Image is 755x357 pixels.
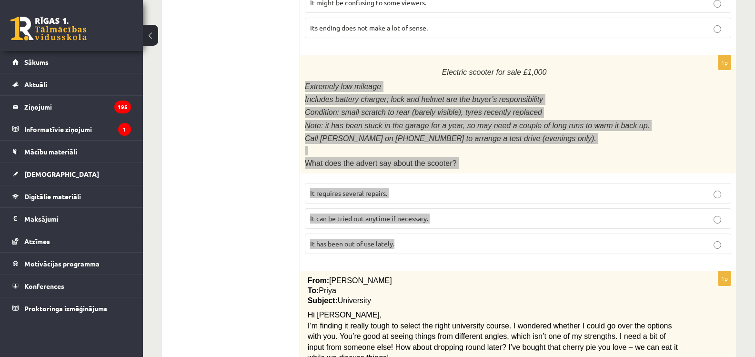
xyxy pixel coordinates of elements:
a: Rīgas 1. Tālmācības vidusskola [10,17,87,41]
a: Mācību materiāli [12,141,131,163]
input: Its ending does not make a lot of sense. [714,25,721,33]
span: [DEMOGRAPHIC_DATA] [24,170,99,178]
span: Digitālie materiāli [24,192,81,201]
span: University [338,296,371,305]
span: Konferences [24,282,64,290]
a: Ziņojumi195 [12,96,131,118]
span: Subject: [308,296,338,305]
a: [DEMOGRAPHIC_DATA] [12,163,131,185]
span: Its ending does not make a lot of sense. [310,23,428,32]
a: Atzīmes [12,230,131,252]
a: Digitālie materiāli [12,185,131,207]
legend: Informatīvie ziņojumi [24,118,131,140]
input: It has been out of use lately. [714,241,721,249]
span: What does the advert say about the scooter? [305,159,456,167]
span: Extremely low mileage [305,82,381,91]
span: Aktuāli [24,80,47,89]
span: Atzīmes [24,237,50,245]
span: Sākums [24,58,49,66]
p: 1p [718,271,731,286]
a: Sākums [12,51,131,73]
a: Maksājumi [12,208,131,230]
span: Mācību materiāli [24,147,77,156]
span: Note: it has been stuck in the garage for a year, so may need a couple of long runs to warm it ba... [305,122,650,130]
i: 195 [114,101,131,113]
span: Call [PERSON_NAME] on [PHONE_NUMBER] to arrange a test drive (evenings only). [305,134,596,143]
a: Motivācijas programma [12,253,131,275]
span: Proktoringa izmēģinājums [24,304,107,313]
span: Electric scooter for sale £1,000 [442,68,547,76]
i: 1 [118,123,131,136]
legend: Maksājumi [24,208,131,230]
p: 1p [718,55,731,70]
span: [PERSON_NAME] [329,276,392,285]
span: From: [308,276,329,285]
a: Konferences [12,275,131,297]
input: It requires several repairs. [714,191,721,198]
input: It can be tried out anytime if necessary. [714,216,721,224]
span: It requires several repairs. [310,189,387,197]
a: Informatīvie ziņojumi1 [12,118,131,140]
span: Hi [PERSON_NAME], [308,311,382,319]
a: Aktuāli [12,73,131,95]
span: It can be tried out anytime if necessary. [310,214,428,223]
span: Condition: small scratch to rear (barely visible), tyres recently replaced [305,108,542,116]
span: Priya [319,286,336,295]
span: To: [308,286,319,295]
a: Proktoringa izmēģinājums [12,297,131,319]
span: It has been out of use lately. [310,239,394,248]
span: Includes battery charger; lock and helmet are the buyer’s responsibility [305,95,543,103]
legend: Ziņojumi [24,96,131,118]
span: Motivācijas programma [24,259,100,268]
